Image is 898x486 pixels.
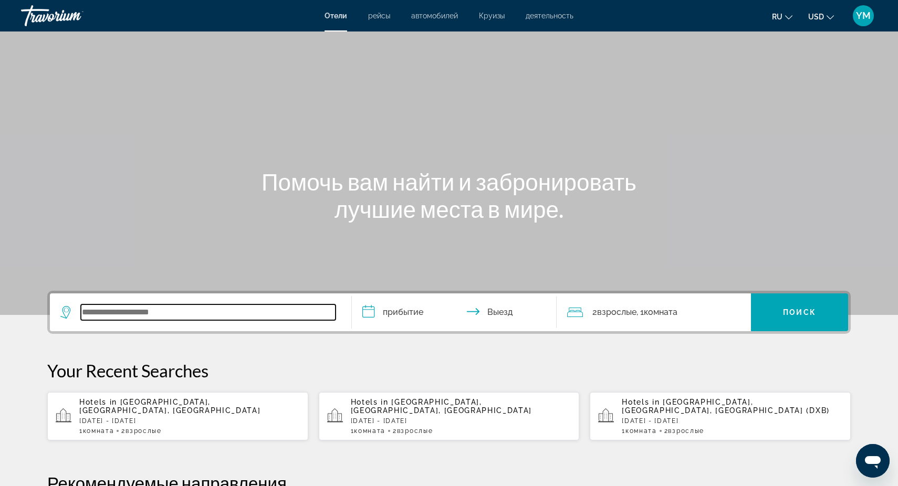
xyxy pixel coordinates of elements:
p: Your Recent Searches [47,360,851,381]
span: Комната [354,427,385,435]
a: деятельность [526,12,573,20]
span: Взрослые [597,307,636,317]
button: Hotels in [GEOGRAPHIC_DATA], [GEOGRAPHIC_DATA], [GEOGRAPHIC_DATA][DATE] - [DATE]1Комната2Взрослые [319,392,580,441]
span: Hotels in [79,398,117,406]
span: ru [772,13,782,21]
button: Hotels in [GEOGRAPHIC_DATA], [GEOGRAPHIC_DATA], [GEOGRAPHIC_DATA] (DXB)[DATE] - [DATE]1Комната2Вз... [590,392,851,441]
div: Search widget [50,293,848,331]
span: Комната [83,427,114,435]
span: 1 [79,427,114,435]
span: 2 [592,305,636,320]
button: Travelers: 2 adults, 0 children [557,293,751,331]
span: Взрослые [397,427,433,435]
span: , 1 [636,305,677,320]
span: Взрослые [668,427,704,435]
h1: Помочь вам найти и забронировать лучшие места в мире. [252,168,646,223]
button: User Menu [850,5,877,27]
span: Взрослые [126,427,161,435]
span: Hotels in [622,398,660,406]
p: [DATE] - [DATE] [622,417,842,425]
span: Hotels in [351,398,389,406]
span: 1 [351,427,385,435]
span: 1 [622,427,656,435]
span: YM [856,10,871,21]
a: Отели [325,12,347,20]
button: Hotels in [GEOGRAPHIC_DATA], [GEOGRAPHIC_DATA], [GEOGRAPHIC_DATA][DATE] - [DATE]1Комната2Взрослые [47,392,308,441]
span: Комната [644,307,677,317]
button: Change currency [808,9,834,24]
button: Поиск [751,293,848,331]
span: Комната [625,427,657,435]
button: Change language [772,9,792,24]
span: [GEOGRAPHIC_DATA], [GEOGRAPHIC_DATA], [GEOGRAPHIC_DATA] (DXB) [622,398,830,415]
span: [GEOGRAPHIC_DATA], [GEOGRAPHIC_DATA], [GEOGRAPHIC_DATA] [351,398,532,415]
a: автомобилей [411,12,458,20]
span: Поиск [783,308,816,316]
a: Travorium [21,2,126,29]
a: рейсы [368,12,390,20]
p: [DATE] - [DATE] [79,417,300,425]
span: 2 [664,427,704,435]
span: [GEOGRAPHIC_DATA], [GEOGRAPHIC_DATA], [GEOGRAPHIC_DATA] [79,398,260,415]
button: Check in and out dates [352,293,557,331]
a: Круизы [479,12,505,20]
span: USD [808,13,824,21]
iframe: Кнопка запуска окна обмена сообщениями [856,444,890,478]
span: 2 [393,427,433,435]
span: 2 [121,427,161,435]
p: [DATE] - [DATE] [351,417,571,425]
